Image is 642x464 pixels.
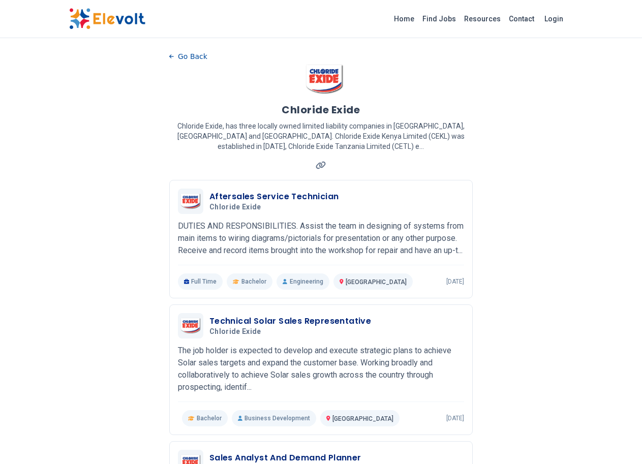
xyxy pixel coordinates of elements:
[418,11,460,27] a: Find Jobs
[277,273,329,290] p: Engineering
[180,193,201,210] img: Chloride Exide
[169,49,207,64] button: Go Back
[346,279,407,286] span: [GEOGRAPHIC_DATA]
[241,277,266,286] span: Bachelor
[180,318,201,334] img: Chloride Exide
[305,64,344,95] img: Chloride Exide
[282,103,360,117] h1: Chloride Exide
[505,11,538,27] a: Contact
[209,203,261,212] span: Chloride Exide
[178,220,464,257] p: DUTIES AND RESPONSIBILITIES. Assist the team in designing of systems from main items to wiring di...
[197,414,222,422] span: Bachelor
[69,8,145,29] img: Elevolt
[446,414,464,422] p: [DATE]
[390,11,418,27] a: Home
[232,410,316,426] p: Business Development
[178,345,464,393] p: The job holder is expected to develop and execute strategic plans to achieve Solar sales targets ...
[69,49,175,354] iframe: Advertisement
[538,9,569,29] a: Login
[209,315,371,327] h3: Technical Solar Sales Representative
[209,327,261,336] span: Chloride Exide
[209,191,339,203] h3: Aftersales Service Technician
[178,273,223,290] p: Full Time
[178,313,464,426] a: Chloride ExideTechnical Solar Sales RepresentativeChloride ExideThe job holder is expected to dev...
[209,452,361,464] h3: Sales Analyst And Demand Planner
[178,189,464,290] a: Chloride ExideAftersales Service TechnicianChloride ExideDUTIES AND RESPONSIBILITIES. Assist the ...
[489,49,593,354] iframe: Advertisement
[460,11,505,27] a: Resources
[169,121,473,151] p: Chloride Exide, has three locally owned limited liability companies in [GEOGRAPHIC_DATA], [GEOGRA...
[446,277,464,286] p: [DATE]
[332,415,393,422] span: [GEOGRAPHIC_DATA]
